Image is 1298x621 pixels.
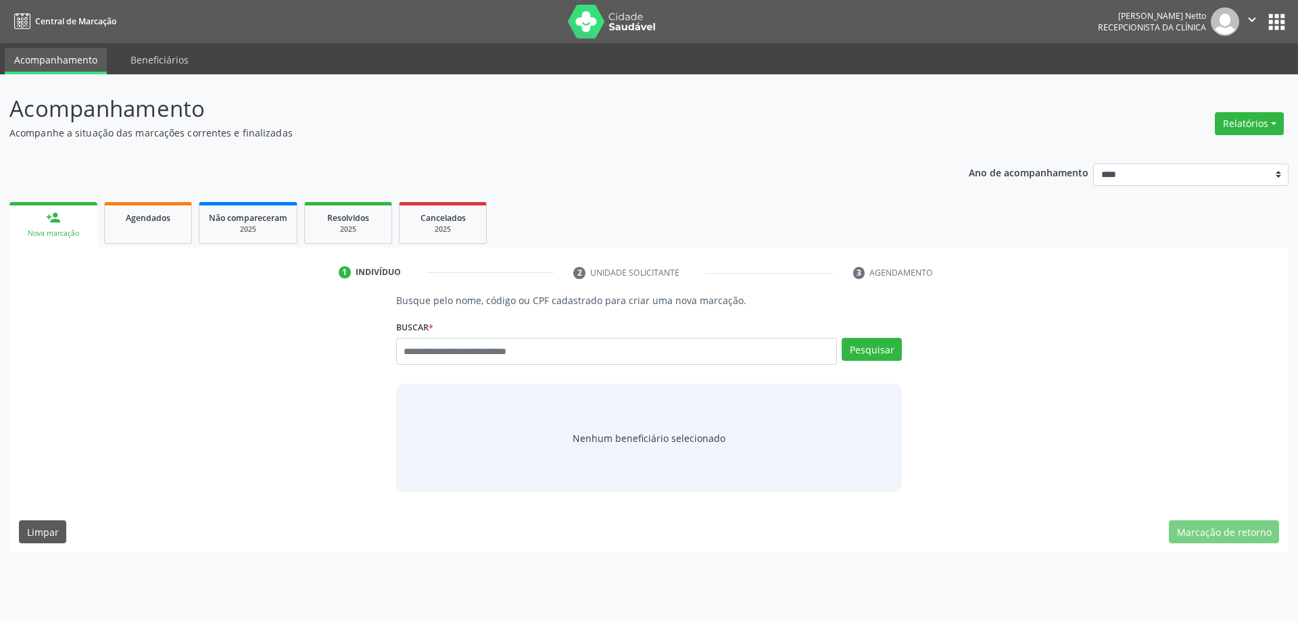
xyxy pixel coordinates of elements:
label: Buscar [396,317,433,338]
p: Acompanhamento [9,92,905,126]
div: Indivíduo [356,266,401,278]
div: 2025 [209,224,287,234]
button: Relatórios [1215,112,1284,135]
span: Recepcionista da clínica [1098,22,1206,33]
span: Agendados [126,212,170,224]
button:  [1239,7,1265,36]
button: Pesquisar [842,338,902,361]
span: Nenhum beneficiário selecionado [573,431,725,445]
img: img [1211,7,1239,36]
p: Acompanhe a situação das marcações correntes e finalizadas [9,126,905,140]
div: Nova marcação [19,228,88,239]
button: Marcação de retorno [1169,520,1279,543]
div: person_add [46,210,61,225]
a: Acompanhamento [5,48,107,74]
a: Beneficiários [121,48,198,72]
span: Resolvidos [327,212,369,224]
span: Cancelados [420,212,466,224]
p: Ano de acompanhamento [969,164,1088,180]
p: Busque pelo nome, código ou CPF cadastrado para criar uma nova marcação. [396,293,903,307]
div: 2025 [314,224,382,234]
span: Não compareceram [209,212,287,224]
div: 1 [339,266,351,278]
i:  [1245,12,1259,27]
div: 2025 [409,224,477,234]
button: apps [1265,10,1289,34]
a: Central de Marcação [9,10,116,32]
div: [PERSON_NAME] Netto [1098,10,1206,22]
button: Limpar [19,520,66,543]
span: Central de Marcação [35,16,116,27]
